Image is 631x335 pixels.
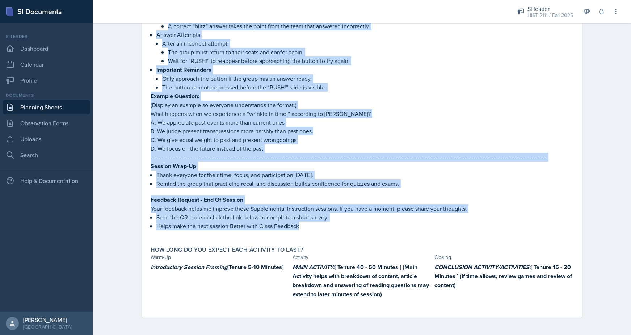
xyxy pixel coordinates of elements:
[156,30,573,39] p: Answer Attempts
[3,173,90,188] div: Help & Documentation
[151,118,573,127] p: A. We appreciate past events more than current ones
[151,144,573,153] p: D. We focus on the future instead of the past
[168,56,573,65] p: Wait for “RUSH!” to reappear before approaching the button to try again.
[151,92,199,100] strong: Example Question:
[151,162,196,170] strong: Session Wrap-Up
[156,66,211,74] strong: Important Reminders
[3,92,90,99] div: Documents
[151,254,290,261] div: Warm-Up
[3,57,90,72] a: Calendar
[293,263,429,298] strong: [ Tenure 40 - 50 Minutes ] (Main Activity helps with breakdown of content, article breakdown and ...
[293,263,335,271] em: MAIN ACTIVITY:
[3,33,90,40] div: Si leader
[3,148,90,162] a: Search
[434,263,531,271] em: CONCLUSION ACTIVITY/ACTIVITIES:
[3,100,90,114] a: Planning Sheets
[3,41,90,56] a: Dashboard
[3,116,90,130] a: Observation Forms
[168,48,573,56] p: The group must return to their seats and confer again.
[151,109,573,118] p: What happens when we experience a “wrinkle in time,” according to [PERSON_NAME]?
[168,22,573,30] p: A correct “blitz” answer takes the point from the team that answered incorrectly.
[162,83,573,92] p: The button cannot be pressed before the “RUSH!” slide is visible.
[156,179,573,188] p: Remind the group that practicing recall and discussion builds confidence for quizzes and exams.
[3,132,90,146] a: Uploads
[156,171,573,179] p: Thank everyone for their time, focus, and participation [DATE].
[527,4,573,13] div: Si leader
[156,213,573,222] p: Scan the QR code or click the link below to complete a short survey.
[151,263,227,271] em: Introductory Session Framing
[3,73,90,88] a: Profile
[151,246,303,254] label: How long do you expect each activity to last?
[151,263,283,271] strong: [Tenure 5-10 Minutes]
[151,135,573,144] p: C. We give equal weight to past and present wrongdoings
[162,74,573,83] p: Only approach the button if the group has an answer ready.
[151,101,573,109] p: (Display an example so everyone understands the format.)
[156,222,573,230] p: Helps make the next session Better with Class Feedback
[151,127,573,135] p: B. We judge present transgressions more harshly than past ones
[151,196,243,204] strong: Feedback Request - End Of Session
[434,254,573,261] div: Closing
[527,12,573,19] div: HIST 2111 / Fall 2025
[151,153,573,162] p: -------------------------------------------------------------------------------------------------...
[293,254,432,261] div: Activity
[434,263,572,289] strong: [ Tenure 15 - 20 Minutes ] (If time allows, review games and review of content)
[23,323,72,331] div: [GEOGRAPHIC_DATA]
[162,39,573,48] p: After an incorrect attempt:
[151,204,573,213] p: Your feedback helps me improve these Supplemental Instruction sessions. If you have a moment, ple...
[23,316,72,323] div: [PERSON_NAME]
